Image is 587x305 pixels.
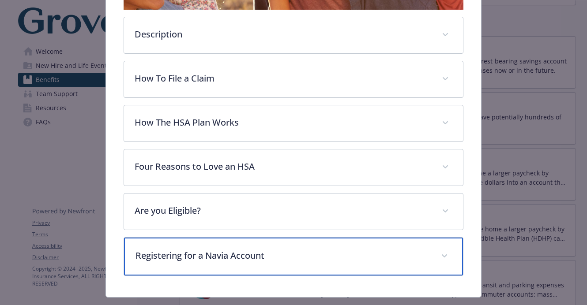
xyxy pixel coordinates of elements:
div: How To File a Claim [124,61,463,97]
p: Four Reasons to Love an HSA [135,160,431,173]
p: Are you Eligible? [135,204,431,217]
p: How The HSA Plan Works [135,116,431,129]
div: Four Reasons to Love an HSA [124,149,463,186]
div: How The HSA Plan Works [124,105,463,141]
div: Description [124,17,463,53]
p: How To File a Claim [135,72,431,85]
p: Description [135,28,431,41]
div: Registering for a Navia Account [124,238,463,275]
p: Registering for a Navia Account [135,249,430,262]
div: Are you Eligible? [124,193,463,230]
